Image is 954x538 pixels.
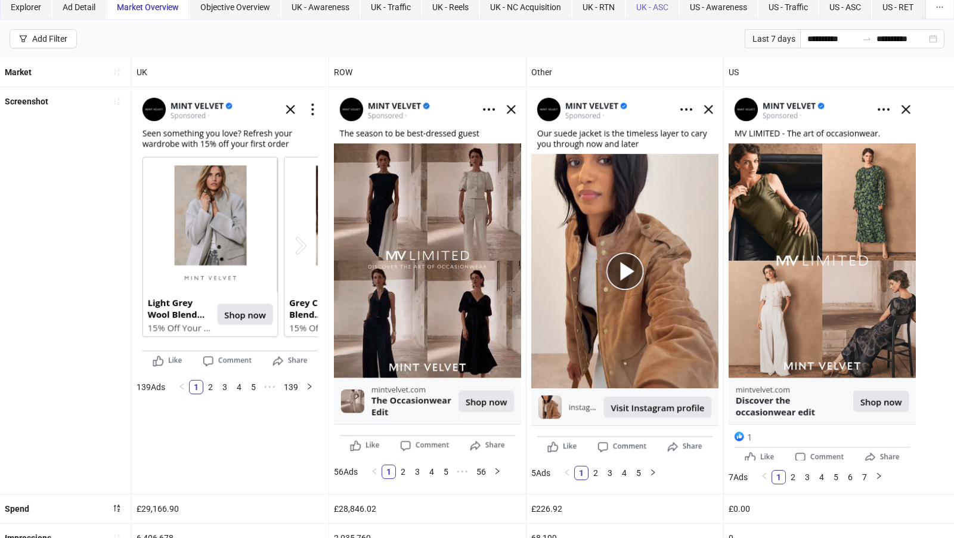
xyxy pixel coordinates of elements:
div: UK [132,58,329,86]
a: 1 [772,471,785,484]
a: 3 [411,465,424,478]
span: sort-ascending [113,97,121,106]
span: US - Awareness [690,2,747,12]
span: Market Overview [117,2,179,12]
li: 1 [189,380,203,394]
li: Next Page [646,466,660,480]
img: Screenshot 6574344654500 [137,92,324,370]
li: Next Page [872,470,886,484]
div: ROW [329,58,526,86]
li: 5 [631,466,646,480]
li: 5 [246,380,261,394]
li: 1 [574,466,588,480]
li: 3 [603,466,617,480]
li: 5 [439,465,453,479]
span: left [563,469,571,476]
a: 4 [233,381,246,394]
a: 4 [815,471,828,484]
span: sort-ascending [113,68,121,76]
li: Next 5 Pages [261,380,280,394]
span: to [862,34,872,44]
li: 2 [203,380,218,394]
a: 3 [801,471,814,484]
a: 2 [589,466,602,480]
button: left [367,465,382,479]
div: Last 7 days [745,29,800,48]
span: UK - Awareness [292,2,349,12]
li: 2 [588,466,603,480]
span: left [371,468,378,475]
span: UK - RTN [583,2,615,12]
button: Add Filter [10,29,77,48]
button: left [757,470,772,484]
b: Market [5,67,32,77]
li: 3 [800,470,814,484]
b: Spend [5,504,29,514]
li: 1 [772,470,786,484]
li: Previous Page [367,465,382,479]
div: Add Filter [32,34,67,44]
li: 4 [425,465,439,479]
span: Objective Overview [200,2,270,12]
span: ••• [261,380,280,394]
span: US - ASC [829,2,861,12]
div: £0.00 [724,494,921,523]
li: Next Page [490,465,504,479]
button: right [302,380,317,394]
span: ••• [453,465,472,479]
b: Screenshot [5,97,48,106]
li: Previous Page [757,470,772,484]
li: 5 [829,470,843,484]
a: 5 [247,381,260,394]
li: 4 [232,380,246,394]
button: right [646,466,660,480]
li: 2 [786,470,800,484]
li: 2 [396,465,410,479]
span: ellipsis [936,3,944,11]
span: left [178,383,185,390]
span: US - RET [882,2,913,12]
a: 1 [382,465,395,478]
a: 2 [397,465,410,478]
span: right [875,472,882,480]
span: right [649,469,656,476]
span: Explorer [11,2,41,12]
li: 3 [218,380,232,394]
a: 2 [786,471,800,484]
img: Screenshot 6816027236900 [729,92,916,460]
img: Screenshot 6818905986100 [334,92,521,454]
a: 3 [603,466,617,480]
span: US - Traffic [769,2,808,12]
span: 5 Ads [531,468,550,478]
a: 139 [280,381,302,394]
a: 2 [204,381,217,394]
a: 7 [858,471,871,484]
img: Screenshot 6820083575500 [531,92,718,456]
span: 56 Ads [334,467,358,477]
li: 56 [472,465,490,479]
div: £29,166.90 [132,494,329,523]
span: right [306,383,313,390]
a: 4 [618,466,631,480]
a: 1 [190,381,203,394]
li: 6 [843,470,857,484]
span: UK - NC Acquisition [490,2,561,12]
a: 3 [218,381,231,394]
li: 4 [617,466,631,480]
span: sort-descending [113,504,121,512]
li: Previous Page [560,466,574,480]
span: Ad Detail [63,2,95,12]
li: Previous Page [175,380,189,394]
li: Next 5 Pages [453,465,472,479]
div: £28,846.02 [329,494,526,523]
span: UK - Traffic [371,2,411,12]
div: US [724,58,921,86]
span: filter [19,35,27,43]
button: left [560,466,574,480]
span: swap-right [862,34,872,44]
li: 7 [857,470,872,484]
span: UK - Reels [432,2,469,12]
span: left [761,472,768,480]
a: 5 [829,471,843,484]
